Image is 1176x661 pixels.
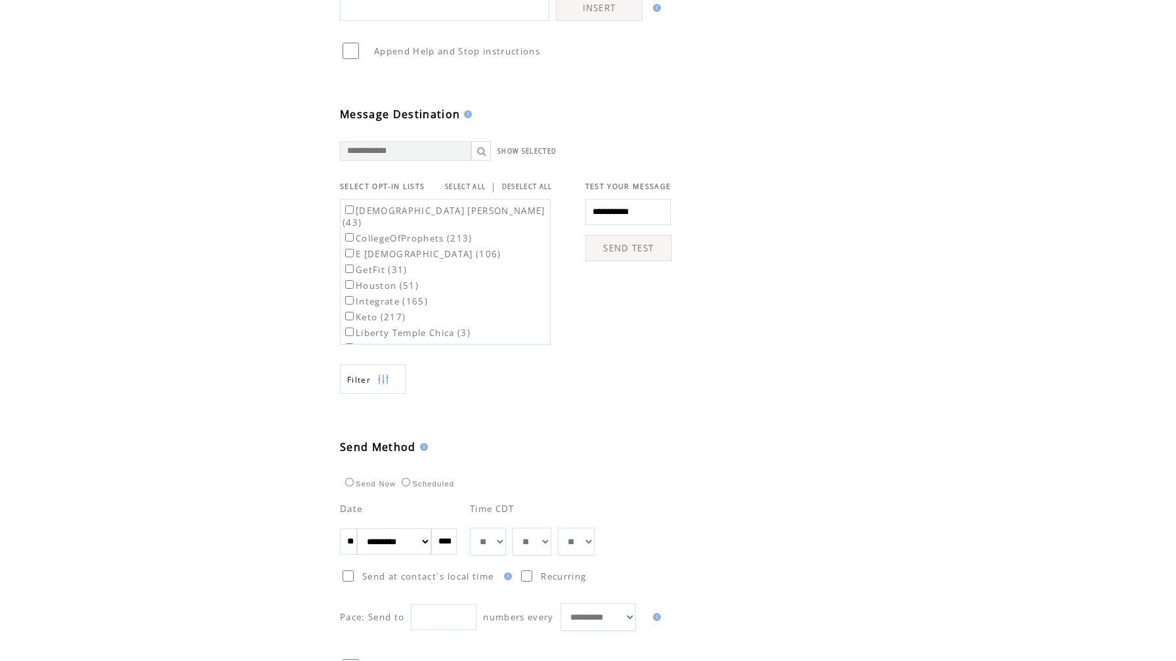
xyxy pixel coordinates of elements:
[343,343,425,354] label: LTcreatives (8)
[343,248,501,260] label: E [DEMOGRAPHIC_DATA] (106)
[343,232,472,244] label: CollegeOfProphets (213)
[398,480,454,488] label: Scheduled
[345,296,354,305] input: Integrate (165)
[340,107,460,121] span: Message Destination
[649,4,661,12] img: help.gif
[340,611,404,623] span: Pace: Send to
[340,182,425,191] span: SELECT OPT-IN LISTS
[343,311,406,323] label: Keto (217)
[416,443,428,451] img: help.gif
[340,364,406,394] a: Filter
[649,613,661,621] img: help.gif
[585,235,672,261] a: SEND TEST
[345,478,354,486] input: Send Now
[345,312,354,320] input: Keto (217)
[343,205,545,228] label: [DEMOGRAPHIC_DATA] [PERSON_NAME] (43)
[377,365,389,394] img: filters.png
[343,295,428,307] label: Integrate (165)
[585,182,671,191] span: TEST YOUR MESSAGE
[470,503,514,515] span: Time CDT
[345,265,354,273] input: GetFit (31)
[347,374,371,385] span: Show filters
[340,503,362,515] span: Date
[541,570,586,582] span: Recurring
[343,327,471,339] label: Liberty Temple Chica (3)
[374,45,540,57] span: Append Help and Stop instructions
[402,478,410,486] input: Scheduled
[345,343,354,352] input: LTcreatives (8)
[345,233,354,242] input: CollegeOfProphets (213)
[445,182,486,191] a: SELECT ALL
[345,249,354,257] input: E [DEMOGRAPHIC_DATA] (106)
[340,440,416,454] span: Send Method
[483,611,553,623] span: numbers every
[343,280,419,291] label: Houston (51)
[345,280,354,289] input: Houston (51)
[491,181,496,192] span: |
[500,572,512,580] img: help.gif
[343,264,408,276] label: GetFit (31)
[342,480,396,488] label: Send Now
[460,110,472,118] img: help.gif
[345,205,354,214] input: [DEMOGRAPHIC_DATA] [PERSON_NAME] (43)
[497,147,556,156] a: SHOW SELECTED
[502,182,553,191] a: DESELECT ALL
[362,570,493,582] span: Send at contact`s local time
[345,328,354,336] input: Liberty Temple Chica (3)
